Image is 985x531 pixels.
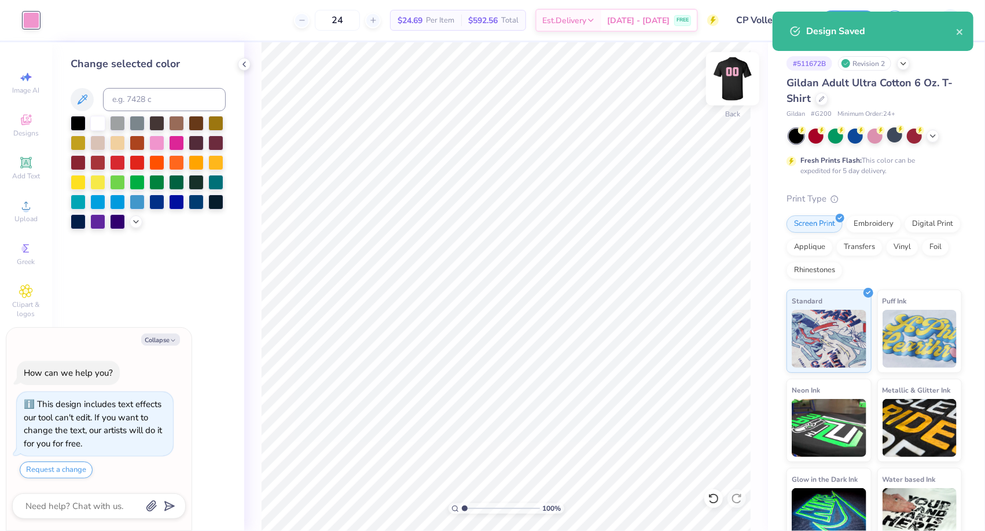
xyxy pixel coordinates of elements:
span: Greek [17,257,35,266]
span: Neon Ink [792,384,820,396]
div: Embroidery [846,215,901,233]
span: Minimum Order: 24 + [837,109,895,119]
span: Water based Ink [883,473,936,485]
span: 100 % [543,503,561,514]
span: Upload [14,214,38,224]
div: How can we help you? [24,367,113,379]
button: Collapse [141,334,180,346]
span: Total [501,14,519,27]
div: Transfers [836,239,883,256]
span: $592.56 [468,14,498,27]
input: Untitled Design [727,9,813,32]
span: [DATE] - [DATE] [607,14,670,27]
div: Revision 2 [838,56,891,71]
div: Design Saved [806,24,956,38]
span: Gildan Adult Ultra Cotton 6 Oz. T-Shirt [786,76,953,105]
span: Clipart & logos [6,300,46,318]
div: # 511672B [786,56,832,71]
span: Standard [792,295,822,307]
img: Neon Ink [792,399,866,457]
span: Gildan [786,109,805,119]
span: Puff Ink [883,295,907,307]
span: Metallic & Glitter Ink [883,384,951,396]
div: Vinyl [886,239,918,256]
button: close [956,24,964,38]
div: Back [725,109,740,120]
strong: Fresh Prints Flash: [800,156,862,165]
div: This design includes text effects our tool can't edit. If you want to change the text, our artist... [24,398,162,449]
button: Request a change [20,462,93,478]
input: e.g. 7428 c [103,88,226,111]
div: Digital Print [905,215,961,233]
img: Metallic & Glitter Ink [883,399,957,457]
img: Back [710,56,756,102]
span: Glow in the Dark Ink [792,473,858,485]
span: Per Item [426,14,454,27]
div: This color can be expedited for 5 day delivery. [800,155,943,176]
span: Est. Delivery [542,14,586,27]
input: – – [315,10,360,31]
span: Designs [13,129,39,138]
div: Rhinestones [786,262,843,279]
div: Foil [922,239,949,256]
img: Puff Ink [883,310,957,368]
img: Standard [792,310,866,368]
div: Screen Print [786,215,843,233]
div: Print Type [786,192,962,206]
div: Applique [786,239,833,256]
span: # G200 [811,109,832,119]
span: Image AI [13,86,40,95]
span: FREE [677,16,689,24]
span: $24.69 [398,14,422,27]
span: Add Text [12,171,40,181]
div: Change selected color [71,56,226,72]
